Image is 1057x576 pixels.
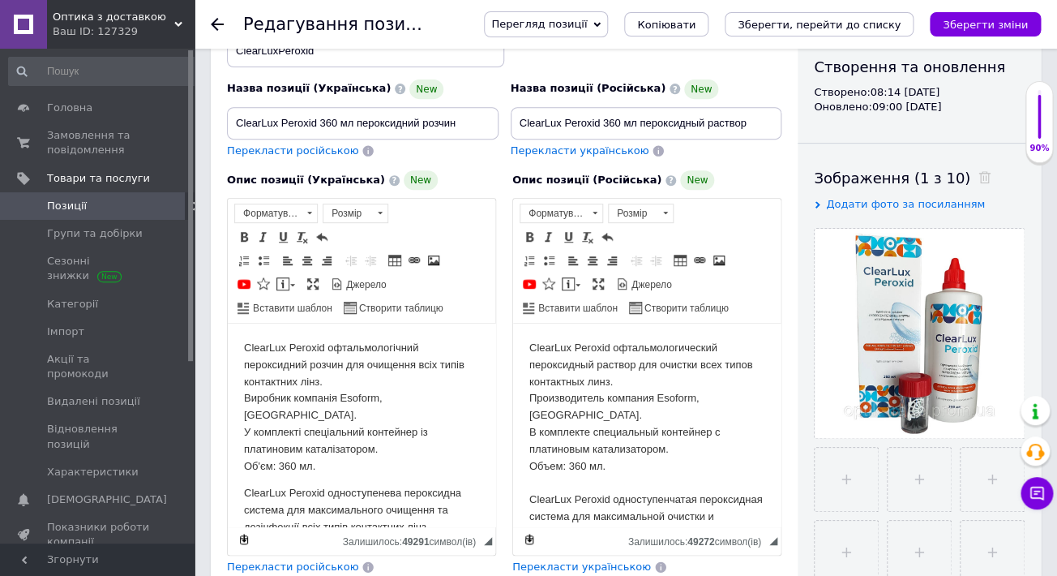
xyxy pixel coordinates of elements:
a: Збільшити відступ [647,251,665,269]
span: Джерело [344,278,387,292]
span: Категорії [47,297,98,312]
div: ClearLux Peroxid это максимальная дезинфекция и очистка, в том числе от белковых отложений [16,16,251,472]
div: 90% Якість заповнення [1025,81,1053,163]
a: Підкреслений (Ctrl+U) [274,228,292,246]
a: Вставити/видалити маркований список [540,251,558,269]
span: Розмір [609,204,657,222]
a: Форматування [234,204,318,223]
div: Производитель компания Esoform, [GEOGRAPHIC_DATA]. [16,67,251,101]
a: Зменшити відступ [627,251,645,269]
a: Вставити іконку [255,275,272,293]
a: Максимізувати [304,275,322,293]
a: Створити таблицю [627,299,731,316]
span: Перекласти російською [227,561,358,573]
a: Вставити/Редагувати посилання (Ctrl+L) [691,251,708,269]
span: New [684,80,718,99]
a: Зображення [710,251,728,269]
span: Вставити шаблон [536,302,618,316]
a: Вставити повідомлення [559,275,583,293]
iframe: Редактор, 4F5830CD-DC85-42DE-B6A4-EA92AD13E606 [228,324,495,527]
input: Пошук [8,57,197,86]
a: Форматування [520,204,603,223]
div: ClearLux Peroxid офтальмологический пероксидный раствор для очистки всех типов контактных линз. [16,16,251,67]
span: Сезонні знижки [47,254,150,283]
i: Зберегти зміни [943,19,1028,31]
a: Жирний (Ctrl+B) [235,228,253,246]
a: По лівому краю [279,251,297,269]
a: По центру [298,251,316,269]
a: Додати відео з YouTube [235,275,253,293]
span: Видалені позиції [47,394,140,409]
a: Повернути (Ctrl+Z) [598,228,616,246]
button: Чат з покупцем [1021,477,1053,509]
span: Імпорт [47,325,84,339]
span: [DEMOGRAPHIC_DATA] [47,492,167,507]
div: Кiлькiсть символiв [628,532,769,548]
i: Зберегти, перейти до списку [738,19,901,31]
a: Джерело [614,275,674,293]
span: 49272 [687,536,714,548]
span: Створити таблицю [642,302,729,316]
span: Потягніть для зміни розмірів [484,537,492,545]
a: Зробити резервну копію зараз [520,531,538,548]
span: Додати фото за посиланням [826,198,985,210]
h1: Редагування позиції: ClearLux Peroxid 360 мл пероксидний розчин [243,15,838,34]
a: Курсив (Ctrl+I) [255,228,272,246]
a: Таблиця [386,251,404,269]
div: Кiлькiсть символiв [343,532,484,548]
a: Вставити/видалити маркований список [255,251,272,269]
a: По правому краю [603,251,621,269]
span: Товари та послуги [47,171,150,186]
span: Джерело [629,278,672,292]
input: Наприклад, H&M жіноча сукня зелена 38 розмір вечірня максі з блискітками [511,107,782,140]
button: Зберегти, перейти до списку [725,12,914,37]
button: Копіювати [624,12,708,37]
a: По правому краю [318,251,336,269]
span: New [404,170,438,190]
a: Розмір [323,204,388,223]
span: Характеристики [47,465,139,479]
span: Перекласти російською [227,144,358,157]
a: Вставити/видалити нумерований список [235,251,253,269]
span: Перекласти українською [511,144,649,157]
a: Видалити форматування [579,228,597,246]
div: В комплекте специальный контейнер с платиновым катализатором. [16,101,251,135]
iframe: Редактор, 449E8DF6-E4BA-49A8-82B1-ABDA4D9A746B [513,324,781,527]
span: Перегляд позиції [491,18,587,30]
span: Позиції [47,199,87,213]
a: Розмір [608,204,674,223]
span: Показники роботи компанії [47,520,150,549]
a: Вставити шаблон [520,299,620,316]
div: Повернутися назад [211,18,224,31]
span: Назва позиції (Українська) [227,82,391,94]
body: Редактор, 4F5830CD-DC85-42DE-B6A4-EA92AD13E606 [16,16,251,453]
p: ClearLux Peroxid одноступенева пероксидна система для максимального очищення та дезінфекції всіх ... [16,161,251,229]
input: Наприклад, H&M жіноча сукня зелена 38 розмір вечірня максі з блискітками [227,107,499,140]
span: Форматування [520,204,587,222]
span: New [680,170,714,190]
button: Зберегти зміни [930,12,1041,37]
a: Збільшити відступ [362,251,379,269]
span: Назва позиції (Російська) [511,82,666,94]
a: Вставити повідомлення [274,275,297,293]
span: Форматування [235,204,302,222]
a: Таблиця [671,251,689,269]
span: 49291 [402,536,429,548]
a: Підкреслений (Ctrl+U) [559,228,577,246]
span: Створити таблицю [357,302,443,316]
div: Зображення (1 з 10) [814,168,1025,188]
span: Опис позиції (Українська) [227,174,385,186]
span: Опис позиції (Російська) [512,174,661,186]
a: Вставити/Редагувати посилання (Ctrl+L) [405,251,423,269]
span: Відновлення позицій [47,422,150,451]
a: Додати відео з YouTube [520,275,538,293]
a: Зображення [425,251,443,269]
div: ClearLux Peroxid одноступенчатая пероксидная система для максимальной очистки и дезинфекции всех ... [16,168,251,235]
a: Джерело [328,275,389,293]
span: Акції та промокоди [47,352,150,381]
div: Створено: 08:14 [DATE] [814,85,1025,100]
span: Вставити шаблон [250,302,332,316]
body: Редактор, 449E8DF6-E4BA-49A8-82B1-ABDA4D9A746B [16,16,251,472]
span: Головна [47,101,92,115]
p: ClearLux Peroxid офтальмологічний пероксидний розчин для очищення всіх типів контактних лінз. Вир... [16,16,251,151]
